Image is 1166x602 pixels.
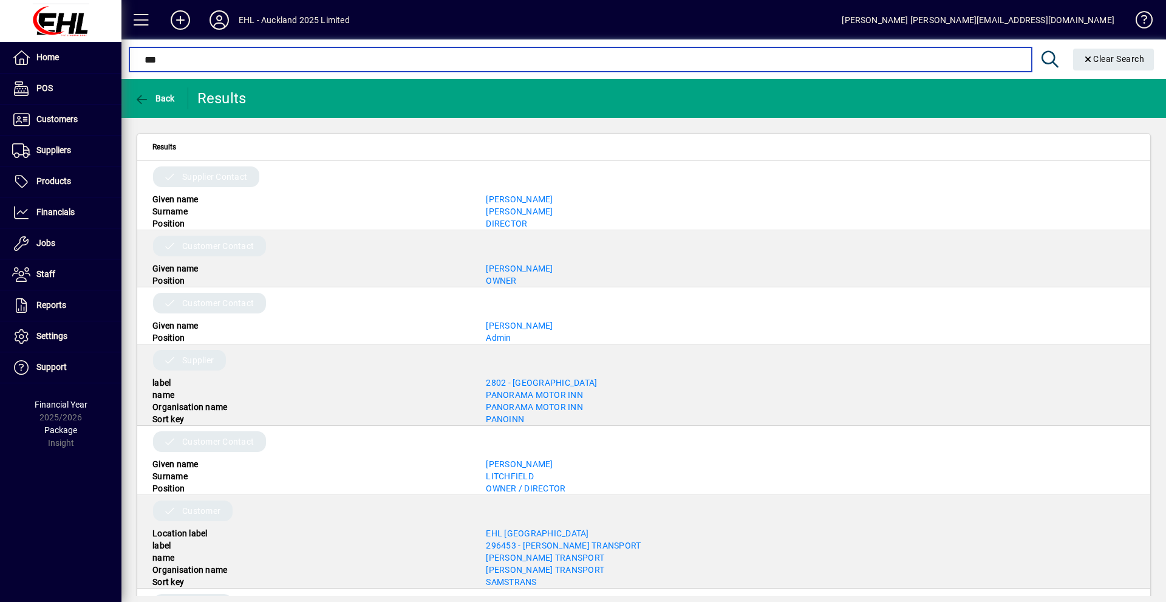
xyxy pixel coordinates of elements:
a: [PERSON_NAME] [486,207,553,216]
a: EHL [GEOGRAPHIC_DATA] [486,528,588,538]
span: Customer [182,505,220,517]
div: name [143,552,477,564]
span: Customer Contact [182,240,254,252]
a: Support [6,352,121,383]
a: [PERSON_NAME] [486,264,553,273]
span: Suppliers [36,145,71,155]
span: Clear Search [1083,54,1145,64]
div: Surname [143,205,477,217]
a: OWNER / DIRECTOR [486,484,565,493]
span: Reports [36,300,66,310]
a: Staff [6,259,121,290]
button: Profile [200,9,239,31]
a: Admin [486,333,511,343]
a: Financials [6,197,121,228]
a: [PERSON_NAME] [486,459,553,469]
a: PANORAMA MOTOR INN [486,390,583,400]
a: Customers [6,104,121,135]
div: Location label [143,527,477,539]
div: EHL - Auckland 2025 Limited [239,10,350,30]
span: Supplier Contact [182,171,247,183]
span: Settings [36,331,67,341]
span: Staff [36,269,55,279]
span: Financials [36,207,75,217]
a: Settings [6,321,121,352]
a: [PERSON_NAME] TRANSPORT [486,565,604,575]
a: LITCHFIELD [486,471,534,481]
span: Supplier [182,354,214,366]
a: [PERSON_NAME] TRANSPORT [486,553,604,563]
div: Organisation name [143,401,477,413]
a: SAMSTRANS [486,577,536,587]
a: DIRECTOR [486,219,527,228]
div: name [143,389,477,401]
a: Suppliers [6,135,121,166]
div: Position [143,217,477,230]
span: Financial Year [35,400,87,409]
a: Products [6,166,121,197]
div: Surname [143,470,477,482]
div: [PERSON_NAME] [PERSON_NAME][EMAIL_ADDRESS][DOMAIN_NAME] [842,10,1114,30]
div: Given name [143,262,477,275]
div: label [143,539,477,552]
a: PANOINN [486,414,524,424]
a: PANORAMA MOTOR INN [486,402,583,412]
div: Given name [143,193,477,205]
a: OWNER [486,276,516,286]
a: Knowledge Base [1127,2,1151,42]
span: Jobs [36,238,55,248]
div: Sort key [143,576,477,588]
a: [PERSON_NAME] [486,321,553,330]
span: Home [36,52,59,62]
div: Position [143,482,477,494]
app-page-header-button: Back [121,87,188,109]
div: Given name [143,458,477,470]
span: Customer Contact [182,436,254,448]
span: Back [134,94,175,103]
span: Package [44,425,77,435]
span: POS [36,83,53,93]
a: Home [6,43,121,73]
span: Products [36,176,71,186]
span: Customer Contact [182,297,254,309]
button: Clear [1073,49,1154,70]
a: POS [6,74,121,104]
a: Jobs [6,228,121,259]
div: label [143,377,477,389]
a: 296453 - [PERSON_NAME] TRANSPORT [486,541,641,550]
span: Customers [36,114,78,124]
a: [PERSON_NAME] [486,194,553,204]
div: Position [143,332,477,344]
span: Support [36,362,67,372]
a: Reports [6,290,121,321]
span: Results [152,140,176,154]
div: Position [143,275,477,287]
div: Organisation name [143,564,477,576]
a: 2802 - [GEOGRAPHIC_DATA] [486,378,597,388]
button: Back [131,87,178,109]
div: Results [197,89,249,108]
div: Sort key [143,413,477,425]
button: Add [161,9,200,31]
div: Given name [143,320,477,332]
